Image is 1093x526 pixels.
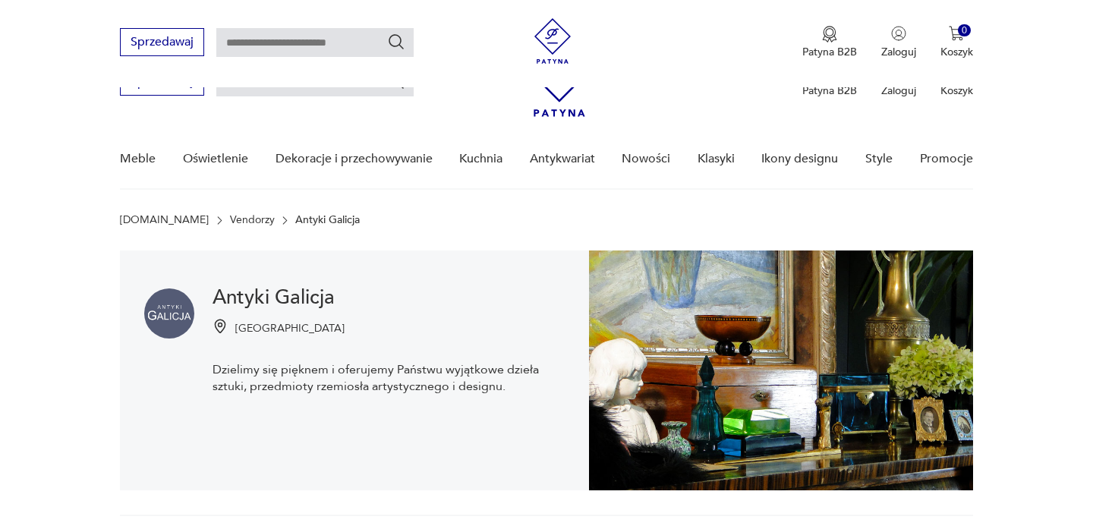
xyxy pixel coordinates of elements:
div: 0 [958,24,971,37]
a: Ikona medaluPatyna B2B [802,26,857,59]
p: Koszyk [940,83,973,98]
p: Koszyk [940,45,973,59]
p: Zaloguj [881,45,916,59]
a: Promocje [920,130,973,188]
img: Patyna - sklep z meblami i dekoracjami vintage [530,18,575,64]
a: Meble [120,130,156,188]
img: Ikona medalu [822,26,837,43]
p: Zaloguj [881,83,916,98]
button: Zaloguj [881,26,916,59]
a: Sprzedawaj [120,38,204,49]
a: Sprzedawaj [120,77,204,88]
button: Patyna B2B [802,26,857,59]
p: [GEOGRAPHIC_DATA] [235,321,345,335]
img: Antyki Galicja [589,250,972,490]
a: Vendorzy [230,214,275,226]
a: Oświetlenie [183,130,248,188]
a: [DOMAIN_NAME] [120,214,209,226]
a: Style [865,130,893,188]
a: Ikony designu [761,130,838,188]
a: Kuchnia [459,130,502,188]
img: Ikonka użytkownika [891,26,906,41]
button: Szukaj [387,33,405,51]
p: Patyna B2B [802,45,857,59]
button: Sprzedawaj [120,28,204,56]
a: Nowości [622,130,670,188]
h1: Antyki Galicja [213,288,565,307]
p: Dzielimy się pięknem i oferujemy Państwu wyjątkowe dzieła sztuki, przedmioty rzemiosła artystyczn... [213,361,565,395]
img: Antyki Galicja [144,288,194,339]
a: Dekoracje i przechowywanie [276,130,433,188]
button: 0Koszyk [940,26,973,59]
a: Klasyki [698,130,735,188]
img: Ikonka pinezki mapy [213,319,228,334]
a: Antykwariat [530,130,595,188]
img: Ikona koszyka [949,26,964,41]
p: Antyki Galicja [295,214,360,226]
p: Patyna B2B [802,83,857,98]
